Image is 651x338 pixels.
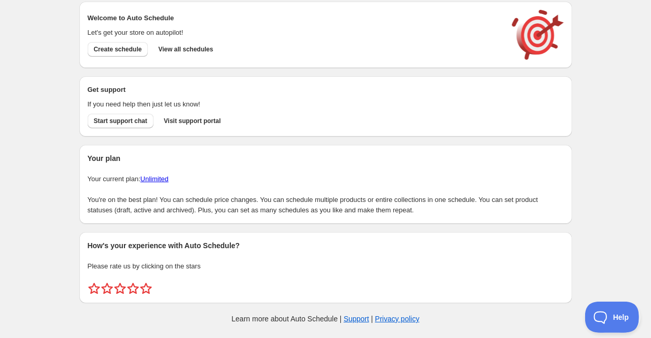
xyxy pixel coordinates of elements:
a: Visit support portal [158,114,227,128]
span: View all schedules [158,45,213,53]
p: Your current plan: [88,174,564,184]
span: Start support chat [94,117,147,125]
p: You're on the best plan! You can schedule price changes. You can schedule multiple products or en... [88,195,564,215]
span: Visit support portal [164,117,221,125]
p: Learn more about Auto Schedule | | [231,314,419,324]
a: Start support chat [88,114,154,128]
p: Please rate us by clicking on the stars [88,261,564,272]
h2: How's your experience with Auto Schedule? [88,240,564,251]
h2: Welcome to Auto Schedule [88,13,502,23]
h2: Your plan [88,153,564,164]
span: Create schedule [94,45,142,53]
a: Privacy policy [375,315,420,323]
a: Unlimited [141,175,169,183]
p: If you need help then just let us know! [88,99,502,110]
h2: Get support [88,85,502,95]
iframe: Toggle Customer Support [585,302,641,333]
button: View all schedules [152,42,219,57]
button: Create schedule [88,42,148,57]
a: Support [344,315,369,323]
p: Let's get your store on autopilot! [88,28,502,38]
